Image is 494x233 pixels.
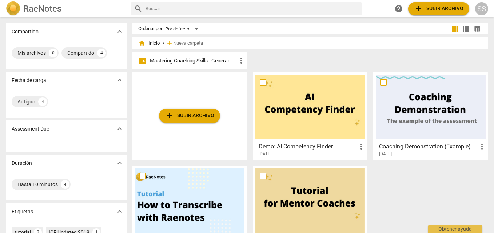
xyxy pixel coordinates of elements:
[392,2,405,15] a: Obtener ayuda
[6,1,125,16] a: LogoRaeNotes
[474,25,481,32] span: table_chart
[67,49,94,57] div: Compartido
[450,24,461,34] button: Cuadrícula
[115,207,124,216] span: expand_more
[138,40,146,47] span: home
[146,3,359,15] input: Buscar
[114,158,125,168] button: Mostrar más
[12,159,32,167] p: Duración
[173,41,203,46] span: Nueva carpeta
[17,98,35,105] div: Antiguo
[138,26,162,32] div: Ordenar por
[17,181,58,188] div: Hasta 10 minutos
[114,123,125,134] button: Mostrar más
[134,4,143,13] span: search
[394,4,403,13] span: help
[97,49,106,57] div: 4
[159,109,220,123] button: Subir
[461,24,471,34] button: Lista
[138,40,160,47] span: Inicio
[414,4,423,13] span: add
[259,142,357,151] h3: Demo: AI Competency Finder
[462,25,470,33] span: view_list
[414,4,463,13] span: Subir archivo
[61,180,69,189] div: 4
[376,75,485,157] a: Coaching Demonstration (Example)[DATE]
[12,125,49,133] p: Assessment Due
[115,27,124,36] span: expand_more
[6,1,20,16] img: Logo
[17,49,46,57] div: Mis archivos
[115,124,124,133] span: expand_more
[38,97,47,106] div: 4
[114,26,125,37] button: Mostrar más
[166,40,173,47] span: add
[138,56,147,65] span: folder_shared
[12,208,33,216] p: Etiquetas
[163,41,164,46] span: /
[114,75,125,86] button: Mostrar más
[165,23,201,35] div: Por defecto
[12,77,46,84] p: Fecha de carga
[451,25,459,33] span: view_module
[150,57,237,65] p: Mastering Coaching Skills - Generación 32
[357,142,366,151] span: more_vert
[115,159,124,167] span: expand_more
[49,49,57,57] div: 0
[165,111,174,120] span: add
[115,76,124,85] span: expand_more
[259,151,271,157] span: [DATE]
[379,151,392,157] span: [DATE]
[428,225,482,233] div: Obtener ayuda
[255,75,365,157] a: Demo: AI Competency Finder[DATE]
[165,111,214,120] span: Subir archivo
[379,142,477,151] h3: Coaching Demonstration (Example)
[475,2,488,15] button: SS
[408,2,469,15] button: Subir
[237,56,246,65] span: more_vert
[114,206,125,217] button: Mostrar más
[12,28,39,36] p: Compartido
[471,24,482,34] button: Tabla
[478,142,486,151] span: more_vert
[23,4,61,14] h2: RaeNotes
